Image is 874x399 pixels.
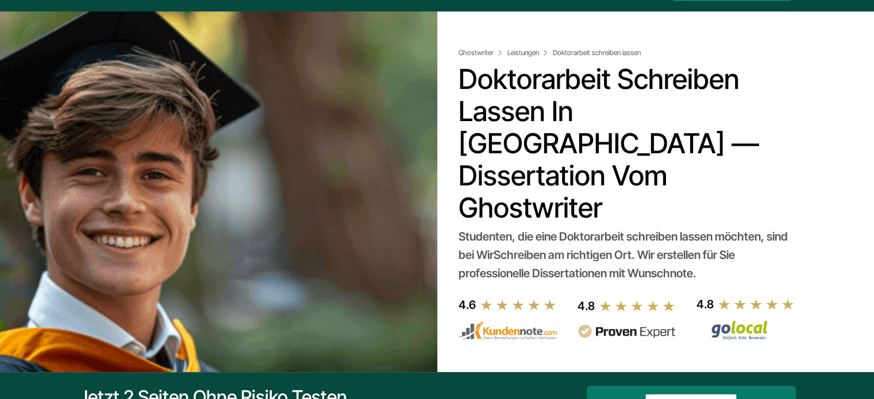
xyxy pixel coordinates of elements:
img: stars [480,299,557,311]
div: 4.8 [577,297,594,315]
span: Doktorarbeit schreiben lassen [552,48,640,57]
img: provenexpert reviews [577,324,676,339]
img: kundennote [458,321,557,340]
div: 4.6 [458,296,475,314]
div: Studenten, die eine Doktorarbeit schreiben lassen möchten, sind bei WirSchreiben am richtigen Ort... [458,227,791,282]
img: stars [599,300,676,312]
img: stars [718,298,795,311]
img: Wirschreiben Bewertungen [696,320,795,340]
h1: Doktorarbeit schreiben lassen in [GEOGRAPHIC_DATA] — Dissertation vom Ghostwriter [458,63,791,224]
div: 4.8 [696,295,713,313]
a: Leistungen [507,48,550,57]
a: Ghostwriter [458,48,505,57]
